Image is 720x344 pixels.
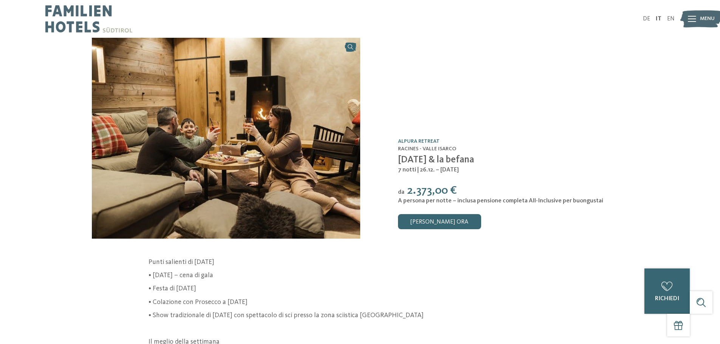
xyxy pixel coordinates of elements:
p: Punti salienti di [DATE] [149,258,572,267]
p: • [DATE] – cena di gala [149,271,572,280]
span: Menu [700,15,715,23]
span: 2.373,00 € [407,185,457,196]
span: [DATE] & la befana [398,155,474,165]
a: Alpura Retreat [398,139,440,144]
span: Racines - Valle Isarco [398,146,456,151]
a: EN [667,16,675,22]
span: | 26.12. – [DATE] [417,167,459,173]
a: IT [656,16,661,22]
img: Capodanno & la befana [92,38,360,239]
a: [PERSON_NAME] ora [398,214,481,229]
a: DE [643,16,650,22]
p: • Show tradizionale di [DATE] con spettacolo di sci presso la zona sciistica [GEOGRAPHIC_DATA] [149,311,572,320]
span: 7 notti [398,167,416,173]
a: richiedi [644,268,690,314]
span: A persona per notte – inclusa pensione completa All-Inclusive per buongustai [398,198,603,204]
p: • Festa di [DATE] [149,284,572,293]
span: da [398,189,404,195]
p: • Colazione con Prosecco a [DATE] [149,298,572,307]
span: richiedi [655,296,679,302]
